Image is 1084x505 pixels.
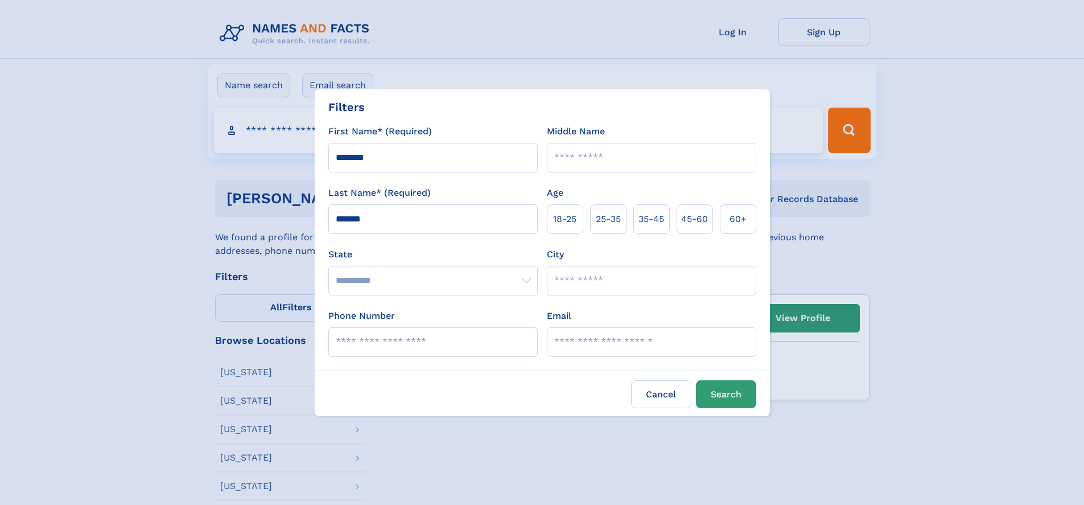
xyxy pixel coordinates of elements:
[631,380,691,408] label: Cancel
[596,212,621,226] span: 25‑35
[547,186,563,200] label: Age
[638,212,664,226] span: 35‑45
[328,98,365,116] div: Filters
[328,309,395,323] label: Phone Number
[547,309,571,323] label: Email
[553,212,576,226] span: 18‑25
[547,125,605,138] label: Middle Name
[328,248,538,261] label: State
[729,212,747,226] span: 60+
[696,380,756,408] button: Search
[547,248,564,261] label: City
[328,186,431,200] label: Last Name* (Required)
[681,212,708,226] span: 45‑60
[328,125,432,138] label: First Name* (Required)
